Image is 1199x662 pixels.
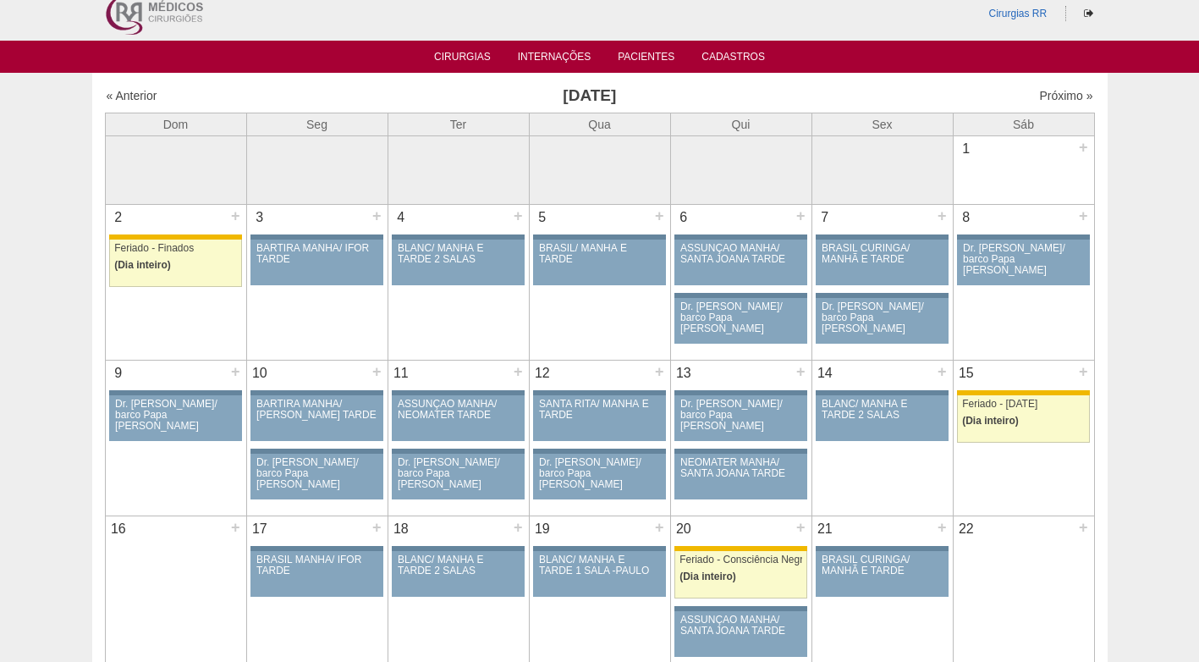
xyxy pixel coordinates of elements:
div: + [935,361,949,383]
div: ASSUNÇÃO MANHÃ/ SANTA JOANA TARDE [680,243,801,265]
div: Dr. [PERSON_NAME]/ barco Papa [PERSON_NAME] [115,399,236,433]
div: BLANC/ MANHÃ E TARDE 2 SALAS [398,554,519,576]
a: Dr. [PERSON_NAME]/ barco Papa [PERSON_NAME] [674,298,806,344]
span: (Dia inteiro) [679,571,736,582]
div: + [228,205,243,227]
div: BLANC/ MANHÃ E TARDE 2 SALAS [822,399,943,421]
a: BARTIRA MANHÃ/ [PERSON_NAME] TARDE [250,395,382,441]
th: Seg [246,113,388,135]
div: + [652,205,667,227]
a: ASSUNÇÃO MANHÃ/ SANTA JOANA TARDE [674,611,806,657]
a: BRASIL CURINGA/ MANHÃ E TARDE [816,240,948,285]
div: Feriado - [DATE] [962,399,1085,410]
div: Dr. [PERSON_NAME]/ barco Papa [PERSON_NAME] [680,399,801,433]
div: + [511,205,525,227]
a: BLANC/ MANHÃ E TARDE 2 SALAS [816,395,948,441]
div: 8 [954,205,980,230]
div: Key: Aviso [533,390,665,395]
div: + [935,205,949,227]
div: 4 [388,205,415,230]
a: « Anterior [107,89,157,102]
div: 22 [954,516,980,542]
a: NEOMATER MANHÃ/ SANTA JOANA TARDE [674,454,806,499]
th: Qua [529,113,670,135]
th: Qui [670,113,811,135]
div: SANTA RITA/ MANHÃ E TARDE [539,399,660,421]
a: Dr. [PERSON_NAME]/ barco Papa [PERSON_NAME] [674,395,806,441]
div: 7 [812,205,839,230]
a: Feriado - [DATE] (Dia inteiro) [957,395,1089,443]
div: Key: Aviso [109,390,241,395]
div: Key: Aviso [674,606,806,611]
div: 6 [671,205,697,230]
div: BLANC/ MANHÃ E TARDE 2 SALAS [398,243,519,265]
a: Dr. [PERSON_NAME]/ barco Papa [PERSON_NAME] [533,454,665,499]
a: Cirurgias RR [988,8,1047,19]
div: Feriado - Finados [114,243,237,254]
a: Feriado - Consciência Negra (Dia inteiro) [674,551,806,599]
div: 3 [247,205,273,230]
div: Key: Aviso [533,234,665,240]
a: BARTIRA MANHÃ/ IFOR TARDE [250,240,382,285]
a: BRASIL CURINGA/ MANHÃ E TARDE [816,551,948,597]
div: 12 [530,361,556,386]
a: BLANC/ MANHÃ E TARDE 2 SALAS [392,240,524,285]
div: BARTIRA MANHÃ/ [PERSON_NAME] TARDE [256,399,377,421]
div: + [511,361,525,383]
a: BRASIL/ MANHÃ E TARDE [533,240,665,285]
div: 1 [954,136,980,162]
a: SANTA RITA/ MANHÃ E TARDE [533,395,665,441]
a: Feriado - Finados (Dia inteiro) [109,240,241,287]
div: + [794,205,808,227]
div: Key: Aviso [392,390,524,395]
div: Key: Aviso [250,234,382,240]
div: + [370,361,384,383]
div: 13 [671,361,697,386]
div: Key: Aviso [674,234,806,240]
div: ASSUNÇÃO MANHÃ/ SANTA JOANA TARDE [680,615,801,637]
a: ASSUNÇÃO MANHÃ/ NEOMATER TARDE [392,395,524,441]
div: + [1076,136,1091,158]
a: Dr. [PERSON_NAME]/ barco Papa [PERSON_NAME] [109,395,241,441]
div: 19 [530,516,556,542]
div: BLANC/ MANHÃ E TARDE 1 SALA -PAULO [539,554,660,576]
div: 14 [812,361,839,386]
div: Key: Aviso [674,293,806,298]
div: 16 [106,516,132,542]
div: Dr. [PERSON_NAME]/ barco Papa [PERSON_NAME] [822,301,943,335]
div: 18 [388,516,415,542]
div: 11 [388,361,415,386]
div: 15 [954,361,980,386]
a: Pacientes [618,51,674,68]
div: Dr. [PERSON_NAME]/ barco Papa [PERSON_NAME] [256,457,377,491]
div: BRASIL CURINGA/ MANHÃ E TARDE [822,243,943,265]
i: Sair [1084,8,1093,19]
a: Dr. [PERSON_NAME]/ barco Papa [PERSON_NAME] [816,298,948,344]
div: Key: Aviso [392,546,524,551]
span: (Dia inteiro) [114,259,171,271]
div: Key: Feriado [674,546,806,551]
th: Sex [811,113,953,135]
div: Key: Aviso [392,234,524,240]
div: Dr. [PERSON_NAME]/ barco Papa [PERSON_NAME] [680,301,801,335]
a: Próximo » [1039,89,1092,102]
div: BARTIRA MANHÃ/ IFOR TARDE [256,243,377,265]
div: Key: Aviso [533,449,665,454]
div: + [935,516,949,538]
div: + [652,516,667,538]
div: + [370,205,384,227]
a: ASSUNÇÃO MANHÃ/ SANTA JOANA TARDE [674,240,806,285]
a: Dr. [PERSON_NAME]/ barco Papa [PERSON_NAME] [250,454,382,499]
h3: [DATE] [343,84,836,108]
div: Feriado - Consciência Negra [679,554,802,565]
div: + [228,361,243,383]
div: Key: Feriado [109,234,241,240]
a: BLANC/ MANHÃ E TARDE 2 SALAS [392,551,524,597]
div: + [511,516,525,538]
div: + [1076,516,1091,538]
div: BRASIL CURINGA/ MANHÃ E TARDE [822,554,943,576]
a: BRASIL MANHÃ/ IFOR TARDE [250,551,382,597]
a: Cadastros [701,51,765,68]
div: 17 [247,516,273,542]
span: (Dia inteiro) [962,415,1019,427]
